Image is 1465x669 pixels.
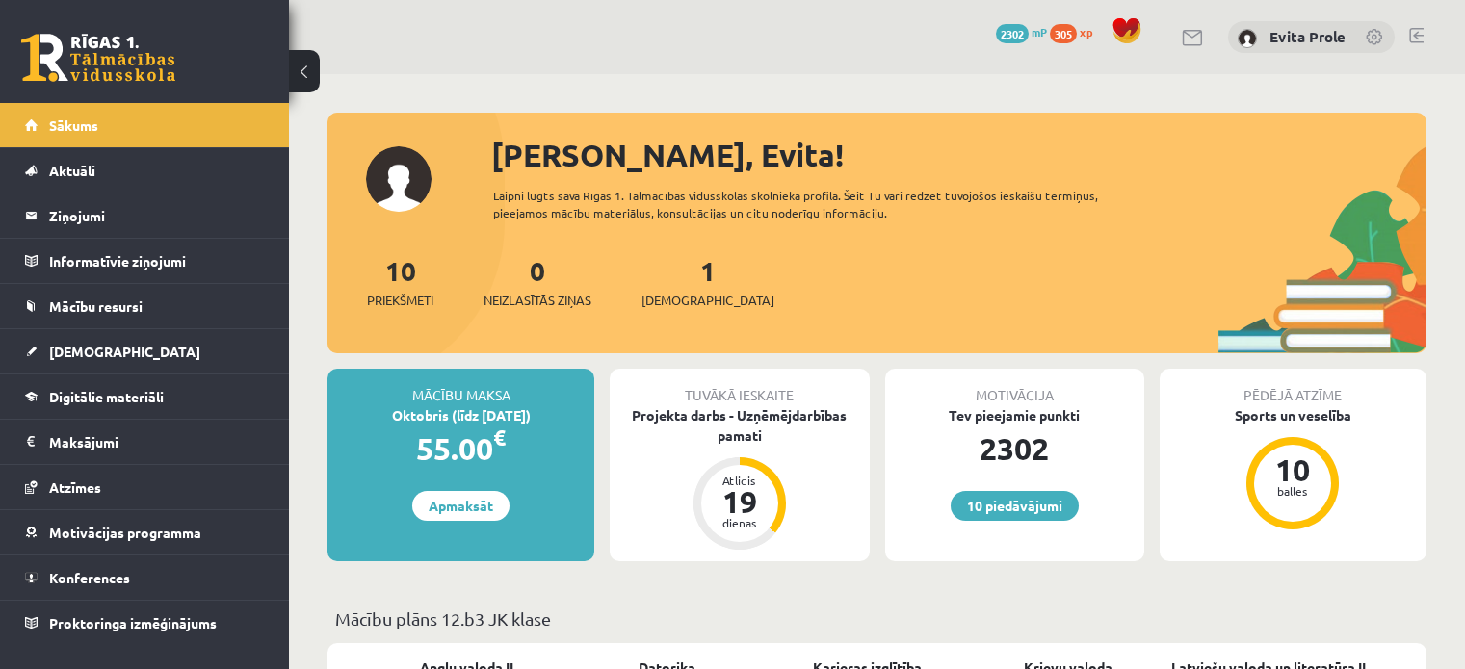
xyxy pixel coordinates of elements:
legend: Maksājumi [49,420,265,464]
div: 55.00 [327,425,594,472]
a: Konferences [25,555,265,600]
span: Neizlasītās ziņas [484,291,591,310]
a: Ziņojumi [25,193,265,238]
div: Sports un veselība [1160,405,1426,425]
span: Priekšmeti [367,291,433,310]
span: [DEMOGRAPHIC_DATA] [641,291,774,310]
span: Mācību resursi [49,297,143,315]
span: Atzīmes [49,478,101,496]
a: Maksājumi [25,420,265,464]
span: Konferences [49,569,130,586]
p: Mācību plāns 12.b3 JK klase [335,605,1419,631]
span: xp [1080,24,1092,39]
span: Sākums [49,116,98,134]
a: Sākums [25,103,265,147]
img: Evita Prole [1238,29,1257,48]
div: balles [1264,485,1321,497]
div: Motivācija [885,369,1144,405]
a: Projekta darbs - Uzņēmējdarbības pamati Atlicis 19 dienas [610,405,869,553]
div: Mācību maksa [327,369,594,405]
legend: Ziņojumi [49,193,265,238]
a: Sports un veselība 10 balles [1160,405,1426,532]
div: Atlicis [711,475,769,486]
a: Informatīvie ziņojumi [25,239,265,283]
legend: Informatīvie ziņojumi [49,239,265,283]
a: 10 piedāvājumi [951,491,1079,521]
div: [PERSON_NAME], Evita! [491,132,1426,178]
span: Digitālie materiāli [49,388,164,405]
span: 2302 [996,24,1029,43]
span: [DEMOGRAPHIC_DATA] [49,343,200,360]
a: Aktuāli [25,148,265,193]
a: Digitālie materiāli [25,374,265,419]
span: € [493,424,506,451]
span: mP [1032,24,1047,39]
div: dienas [711,517,769,528]
a: Mācību resursi [25,284,265,328]
span: Motivācijas programma [49,524,201,541]
div: 2302 [885,425,1144,472]
a: Evita Prole [1269,27,1346,46]
a: 0Neizlasītās ziņas [484,253,591,310]
div: 10 [1264,454,1321,485]
div: Laipni lūgts savā Rīgas 1. Tālmācības vidusskolas skolnieka profilā. Šeit Tu vari redzēt tuvojošo... [493,187,1153,221]
div: 19 [711,486,769,517]
div: Oktobris (līdz [DATE]) [327,405,594,425]
div: Pēdējā atzīme [1160,369,1426,405]
span: Aktuāli [49,162,95,179]
div: Tuvākā ieskaite [610,369,869,405]
a: Motivācijas programma [25,510,265,554]
a: 2302 mP [996,24,1047,39]
a: 1[DEMOGRAPHIC_DATA] [641,253,774,310]
a: Rīgas 1. Tālmācības vidusskola [21,34,175,82]
span: Proktoringa izmēģinājums [49,614,217,631]
a: Proktoringa izmēģinājums [25,601,265,645]
a: Atzīmes [25,465,265,509]
a: 10Priekšmeti [367,253,433,310]
span: 305 [1050,24,1077,43]
a: 305 xp [1050,24,1102,39]
a: [DEMOGRAPHIC_DATA] [25,329,265,373]
div: Tev pieejamie punkti [885,405,1144,425]
div: Projekta darbs - Uzņēmējdarbības pamati [610,405,869,446]
a: Apmaksāt [412,491,510,521]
